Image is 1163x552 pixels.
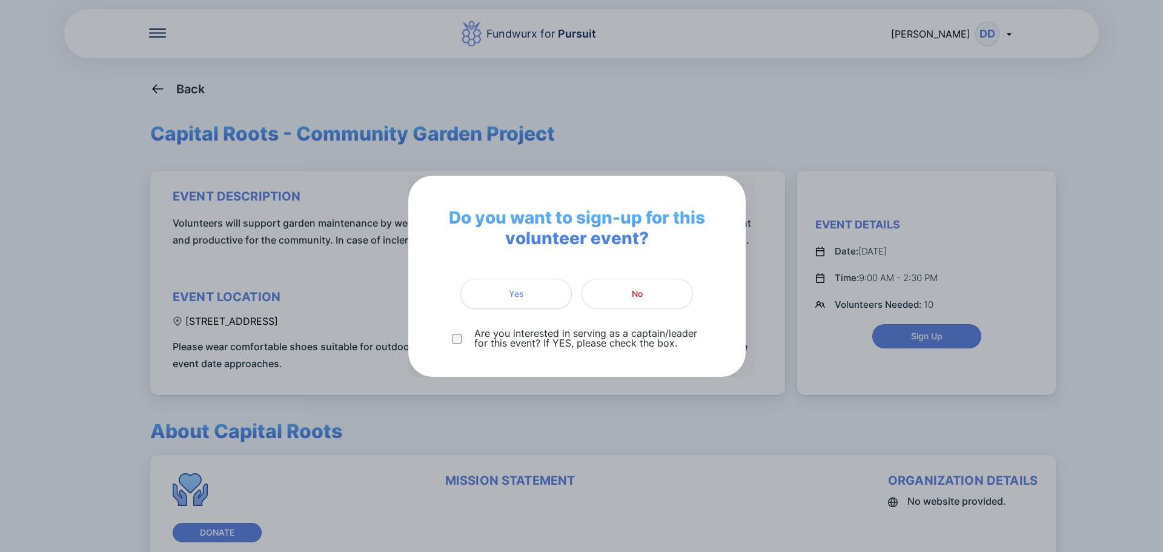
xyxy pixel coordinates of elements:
[632,288,643,300] span: No
[428,207,726,248] span: Do you want to sign-up for this volunteer event?
[474,328,701,348] p: Are you interested in serving as a captain/leader for this event? If YES, please check the box.
[581,279,693,309] button: No
[509,288,524,300] span: Yes
[460,279,572,309] button: Yes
